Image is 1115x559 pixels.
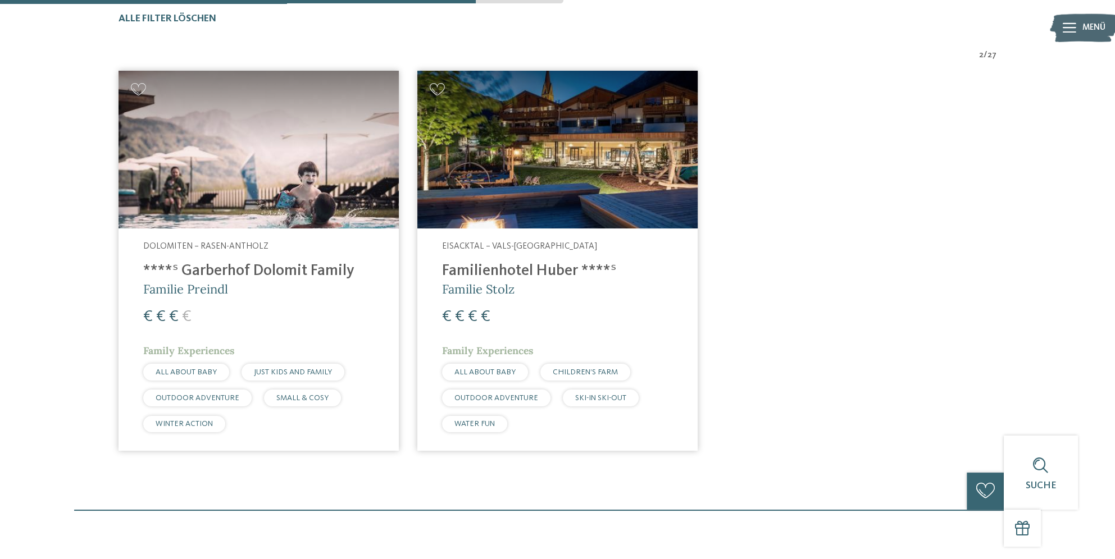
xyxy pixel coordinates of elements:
span: Suche [1025,481,1056,491]
span: CHILDREN’S FARM [553,368,618,376]
a: Familienhotels gesucht? Hier findet ihr die besten! Eisacktal – Vals-[GEOGRAPHIC_DATA] Familienho... [417,71,698,451]
span: Family Experiences [143,344,235,357]
span: JUST KIDS AND FAMILY [254,368,332,376]
span: Eisacktal – Vals-[GEOGRAPHIC_DATA] [442,242,597,251]
span: € [481,309,490,325]
span: Alle Filter löschen [119,14,216,24]
span: € [169,309,179,325]
img: Familienhotels gesucht? Hier findet ihr die besten! [119,71,399,228]
span: € [156,309,166,325]
span: 2 [979,49,984,62]
span: € [143,309,153,325]
span: SMALL & COSY [276,394,329,402]
span: € [455,309,465,325]
span: € [442,309,452,325]
img: Familienhotels gesucht? Hier findet ihr die besten! [417,71,698,228]
span: SKI-IN SKI-OUT [575,394,626,402]
span: OUTDOOR ADVENTURE [454,394,538,402]
span: / [984,49,987,62]
span: Familie Preindl [143,281,228,297]
span: Familie Stolz [442,281,515,297]
span: OUTDOOR ADVENTURE [156,394,239,402]
span: € [468,309,477,325]
h4: Familienhotel Huber ****ˢ [442,262,673,281]
span: WINTER ACTION [156,420,213,428]
span: ALL ABOUT BABY [156,368,217,376]
span: Dolomiten – Rasen-Antholz [143,242,268,251]
h4: ****ˢ Garberhof Dolomit Family [143,262,374,281]
span: 27 [987,49,996,62]
span: € [182,309,192,325]
span: Family Experiences [442,344,534,357]
a: Familienhotels gesucht? Hier findet ihr die besten! Dolomiten – Rasen-Antholz ****ˢ Garberhof Dol... [119,71,399,451]
span: ALL ABOUT BABY [454,368,516,376]
span: WATER FUN [454,420,495,428]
